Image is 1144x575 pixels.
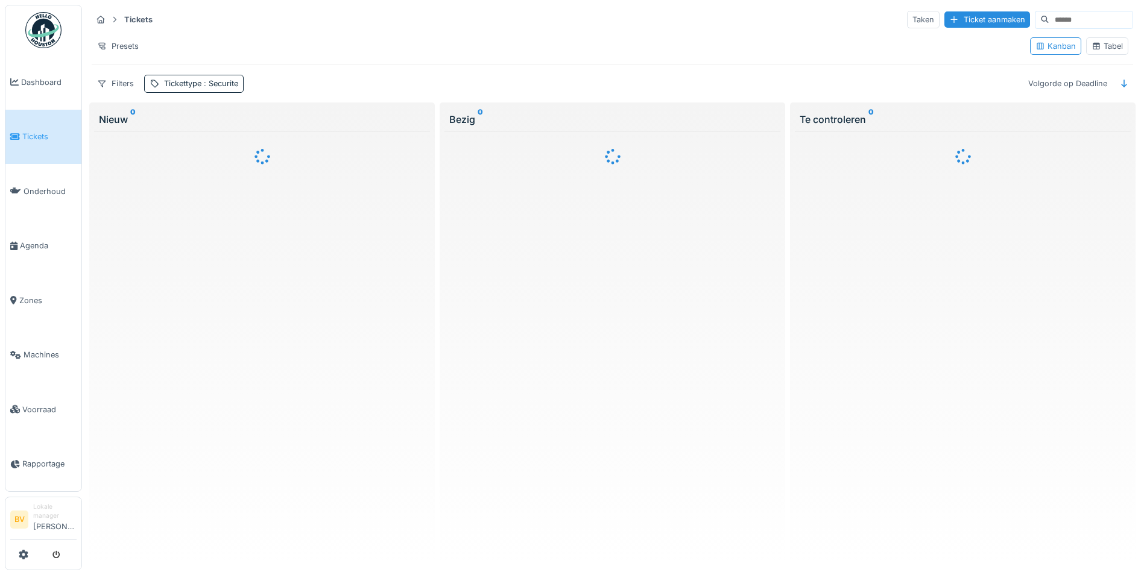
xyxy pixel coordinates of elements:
[22,404,77,415] span: Voorraad
[449,112,776,127] div: Bezig
[5,382,81,437] a: Voorraad
[20,240,77,251] span: Agenda
[10,511,28,529] li: BV
[10,502,77,540] a: BV Lokale manager[PERSON_NAME]
[5,219,81,274] a: Agenda
[944,11,1030,28] div: Ticket aanmaken
[99,112,425,127] div: Nieuw
[5,328,81,383] a: Machines
[33,502,77,521] div: Lokale manager
[33,502,77,537] li: [PERSON_NAME]
[1035,40,1076,52] div: Kanban
[1092,40,1123,52] div: Tabel
[164,78,238,89] div: Tickettype
[22,458,77,470] span: Rapportage
[907,11,940,28] div: Taken
[92,37,144,55] div: Presets
[25,12,62,48] img: Badge_color-CXgf-gQk.svg
[5,273,81,328] a: Zones
[24,349,77,360] span: Machines
[130,112,136,127] sup: 0
[21,77,77,88] span: Dashboard
[868,112,874,127] sup: 0
[92,75,139,92] div: Filters
[5,55,81,110] a: Dashboard
[5,110,81,165] a: Tickets
[5,437,81,492] a: Rapportage
[119,14,157,25] strong: Tickets
[22,131,77,142] span: Tickets
[5,164,81,219] a: Onderhoud
[478,112,483,127] sup: 0
[19,295,77,306] span: Zones
[201,79,238,88] span: : Securite
[24,186,77,197] span: Onderhoud
[800,112,1126,127] div: Te controleren
[1023,75,1113,92] div: Volgorde op Deadline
